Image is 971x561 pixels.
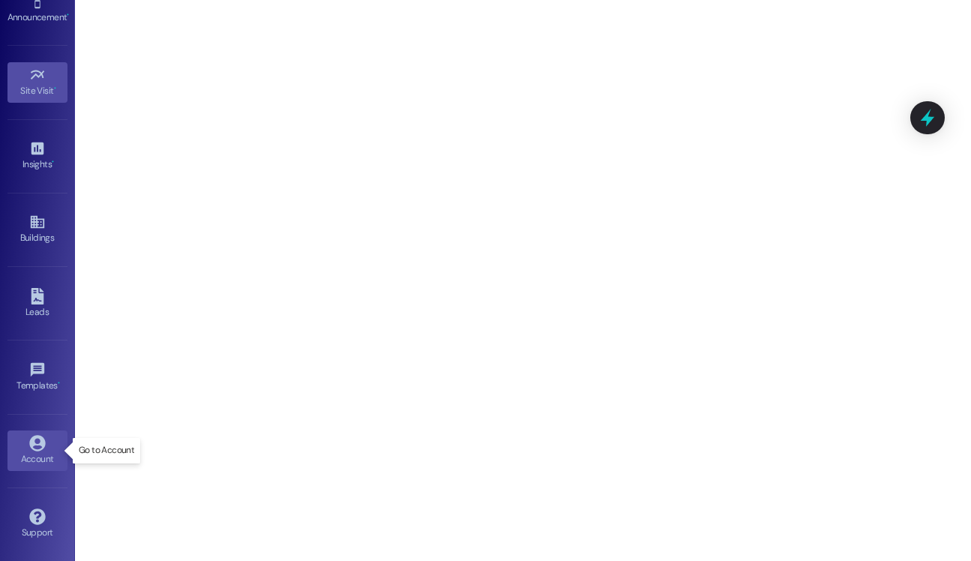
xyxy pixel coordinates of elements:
[58,378,60,388] span: •
[7,430,67,471] a: Account
[67,10,69,20] span: •
[7,136,67,176] a: Insights •
[54,83,56,94] span: •
[7,209,67,250] a: Buildings
[7,504,67,544] a: Support
[7,357,67,397] a: Templates •
[52,157,54,167] span: •
[7,283,67,324] a: Leads
[79,444,134,457] p: Go to Account
[7,62,67,103] a: Site Visit •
